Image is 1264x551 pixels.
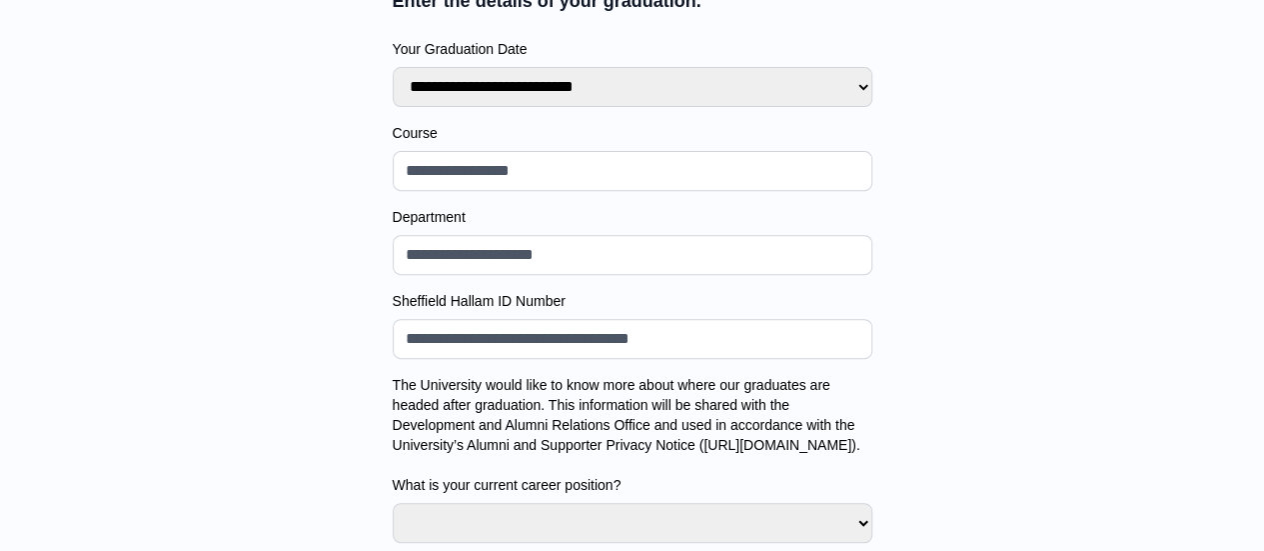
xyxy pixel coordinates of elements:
[393,207,872,227] label: Department
[393,375,872,495] label: The University would like to know more about where our graduates are headed after graduation. Thi...
[393,123,872,143] label: Course
[393,39,872,59] label: Your Graduation Date
[393,291,872,311] label: Sheffield Hallam ID Number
